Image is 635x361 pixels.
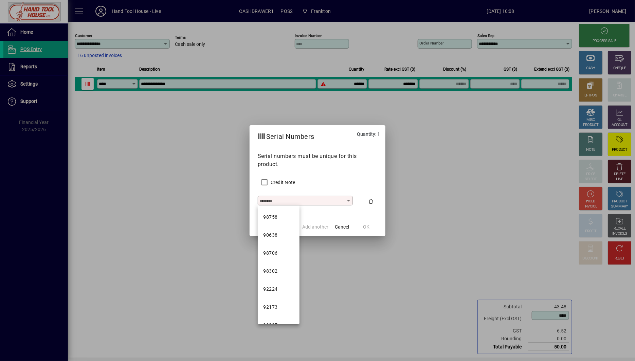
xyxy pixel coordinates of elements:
h2: Serial Numbers [250,125,323,145]
div: 92173 [263,304,277,311]
div: 92224 [263,286,277,293]
div: 98758 [263,214,277,221]
label: Credit Note [269,179,295,186]
div: 98706 [263,250,277,257]
mat-option: 90638 [258,226,300,244]
mat-option: 98302 [258,262,300,280]
div: Quantity: 1 [351,125,385,145]
button: Cancel [331,221,353,233]
mat-option: 98706 [258,244,300,262]
mat-option: 99897 [258,316,300,334]
div: 90638 [263,232,277,239]
div: 98302 [263,268,277,275]
mat-option: 92173 [258,298,300,316]
mat-option: 92224 [258,280,300,298]
p: Serial numbers must be unique for this product. [258,152,377,168]
span: Cancel [335,223,349,231]
div: 99897 [263,322,277,329]
mat-option: 98758 [258,208,300,226]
